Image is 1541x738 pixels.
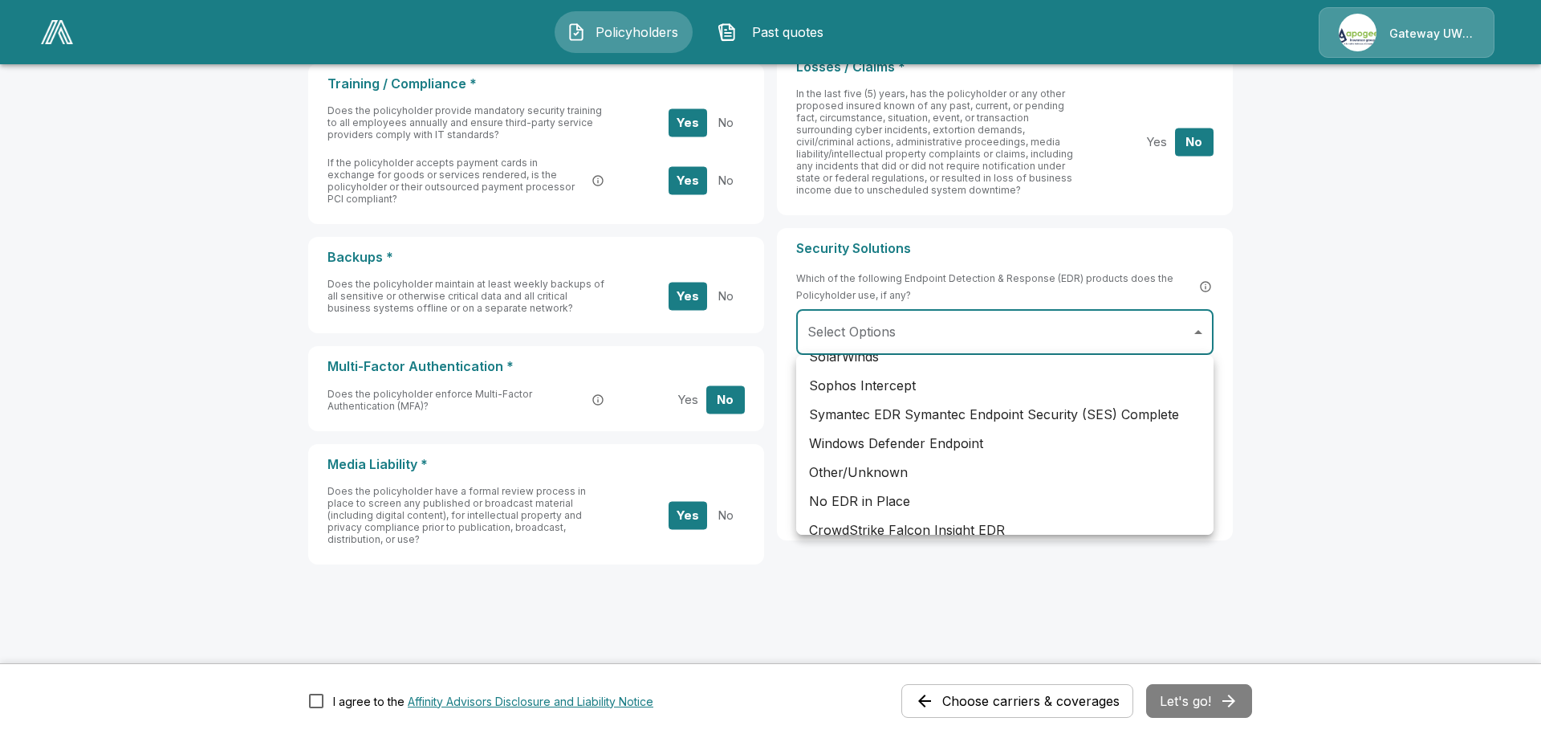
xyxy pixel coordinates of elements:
[796,487,1214,516] li: No EDR in Place
[796,400,1214,429] li: Symantec EDR Symantec Endpoint Security (SES) Complete
[796,458,1214,487] li: Other/Unknown
[796,371,1214,400] li: Sophos Intercept
[796,516,1214,544] li: CrowdStrike Falcon Insight EDR
[796,342,1214,371] li: SolarWinds
[796,429,1214,458] li: Windows Defender Endpoint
